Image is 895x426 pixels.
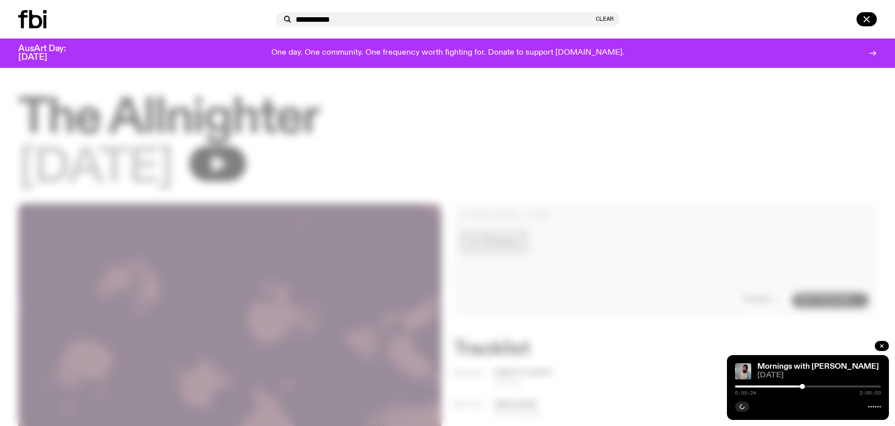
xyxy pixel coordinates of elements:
a: Mornings with [PERSON_NAME] [757,363,879,371]
span: 2:00:00 [860,391,881,396]
span: 0:55:24 [735,391,756,396]
span: [DATE] [757,372,881,379]
img: Kana Frazer is smiling at the camera with her head tilted slightly to her left. She wears big bla... [735,363,751,379]
h3: AusArt Day: [DATE] [18,45,83,62]
button: Clear [596,16,614,22]
p: One day. One community. One frequency worth fighting for. Donate to support [DOMAIN_NAME]. [271,49,624,58]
